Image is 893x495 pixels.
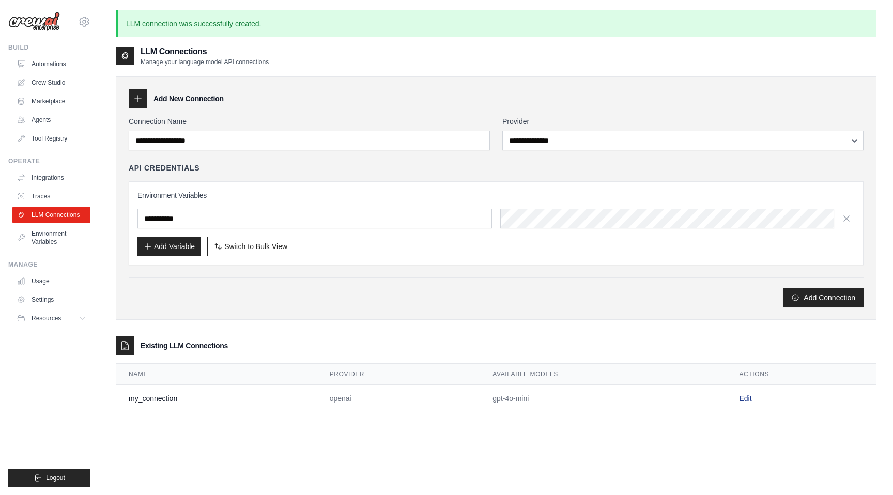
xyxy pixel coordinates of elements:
th: Name [116,364,317,385]
a: Traces [12,188,90,205]
th: Available Models [480,364,727,385]
span: Logout [46,474,65,482]
button: Logout [8,469,90,487]
p: LLM connection was successfully created. [116,10,876,37]
a: Marketplace [12,93,90,110]
th: Actions [727,364,876,385]
td: my_connection [116,385,317,412]
div: Build [8,43,90,52]
a: Tool Registry [12,130,90,147]
a: Integrations [12,169,90,186]
a: Usage [12,273,90,289]
label: Connection Name [129,116,490,127]
button: Switch to Bulk View [207,237,294,256]
div: Operate [8,157,90,165]
h3: Existing LLM Connections [141,341,228,351]
a: Settings [12,291,90,308]
p: Manage your language model API connections [141,58,269,66]
a: Crew Studio [12,74,90,91]
button: Add Connection [783,288,864,307]
span: Switch to Bulk View [224,241,287,252]
a: Environment Variables [12,225,90,250]
td: gpt-4o-mini [480,385,727,412]
a: Agents [12,112,90,128]
a: LLM Connections [12,207,90,223]
h4: API Credentials [129,163,199,173]
td: openai [317,385,481,412]
div: Manage [8,260,90,269]
button: Resources [12,310,90,327]
button: Add Variable [137,237,201,256]
a: Edit [739,394,751,403]
img: Logo [8,12,60,32]
span: Resources [32,314,61,322]
h3: Add New Connection [153,94,224,104]
th: Provider [317,364,481,385]
h3: Environment Variables [137,190,855,200]
label: Provider [502,116,864,127]
a: Automations [12,56,90,72]
h2: LLM Connections [141,45,269,58]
